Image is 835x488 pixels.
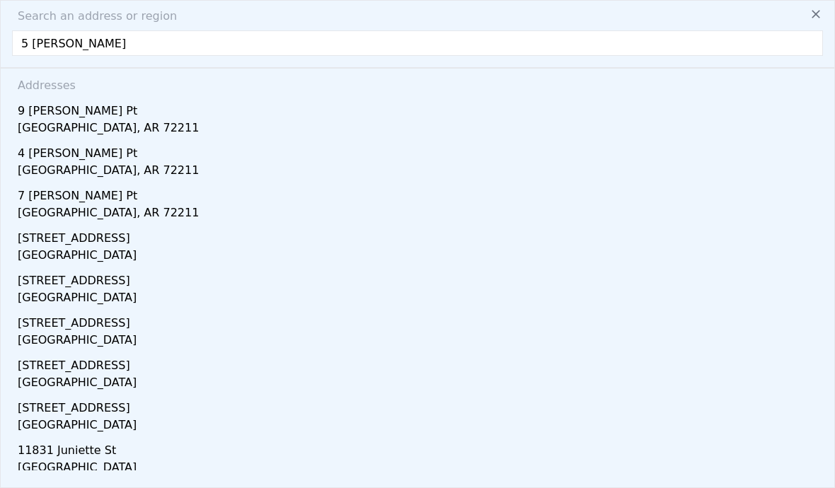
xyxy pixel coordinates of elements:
[18,120,823,139] div: [GEOGRAPHIC_DATA], AR 72211
[18,374,823,394] div: [GEOGRAPHIC_DATA]
[18,97,823,120] div: 9 [PERSON_NAME] Pt
[18,352,823,374] div: [STREET_ADDRESS]
[18,139,823,162] div: 4 [PERSON_NAME] Pt
[18,224,823,247] div: [STREET_ADDRESS]
[18,459,823,479] div: [GEOGRAPHIC_DATA]
[18,417,823,436] div: [GEOGRAPHIC_DATA]
[18,436,823,459] div: 11831 Juniette St
[18,247,823,267] div: [GEOGRAPHIC_DATA]
[18,394,823,417] div: [STREET_ADDRESS]
[18,267,823,289] div: [STREET_ADDRESS]
[18,332,823,352] div: [GEOGRAPHIC_DATA]
[12,69,823,97] div: Addresses
[18,204,823,224] div: [GEOGRAPHIC_DATA], AR 72211
[6,8,177,25] span: Search an address or region
[18,309,823,332] div: [STREET_ADDRESS]
[18,289,823,309] div: [GEOGRAPHIC_DATA]
[18,162,823,182] div: [GEOGRAPHIC_DATA], AR 72211
[18,182,823,204] div: 7 [PERSON_NAME] Pt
